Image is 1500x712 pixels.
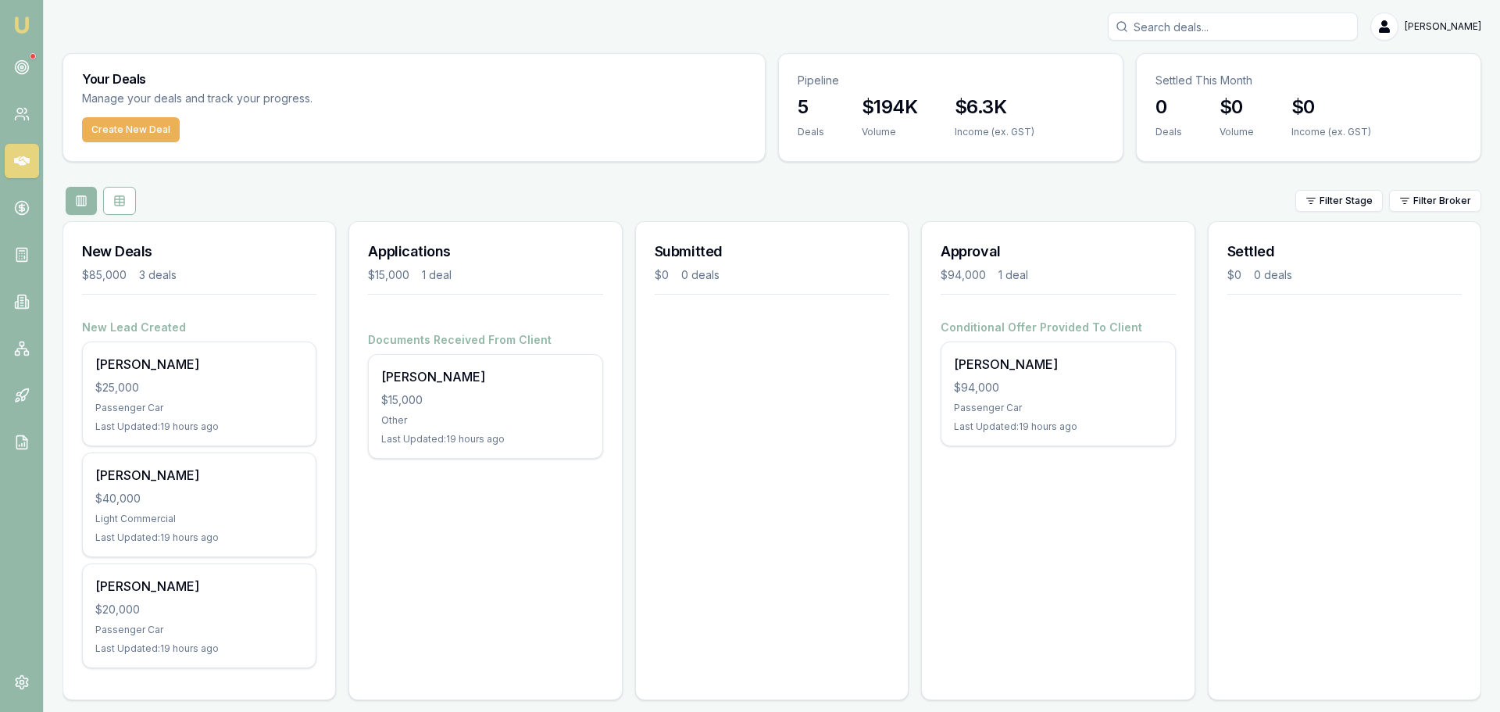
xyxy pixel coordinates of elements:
[95,402,303,414] div: Passenger Car
[368,241,602,263] h3: Applications
[1155,126,1182,138] div: Deals
[381,433,589,445] div: Last Updated: 19 hours ago
[381,367,589,386] div: [PERSON_NAME]
[95,355,303,374] div: [PERSON_NAME]
[1227,267,1241,283] div: $0
[82,117,180,142] button: Create New Deal
[381,392,589,408] div: $15,000
[95,491,303,506] div: $40,000
[941,267,986,283] div: $94,000
[82,320,316,335] h4: New Lead Created
[1291,95,1371,120] h3: $0
[1389,190,1481,212] button: Filter Broker
[1220,126,1254,138] div: Volume
[1220,95,1254,120] h3: $0
[1108,13,1358,41] input: Search deals
[681,267,720,283] div: 0 deals
[139,267,177,283] div: 3 deals
[82,90,482,108] p: Manage your deals and track your progress.
[95,531,303,544] div: Last Updated: 19 hours ago
[998,267,1028,283] div: 1 deal
[954,355,1162,374] div: [PERSON_NAME]
[1155,95,1182,120] h3: 0
[1295,190,1383,212] button: Filter Stage
[95,624,303,636] div: Passenger Car
[798,95,824,120] h3: 5
[95,380,303,395] div: $25,000
[95,577,303,596] div: [PERSON_NAME]
[862,126,917,138] div: Volume
[1227,241,1462,263] h3: Settled
[941,320,1175,335] h4: Conditional Offer Provided To Client
[798,73,1104,88] p: Pipeline
[954,420,1162,433] div: Last Updated: 19 hours ago
[95,602,303,617] div: $20,000
[954,402,1162,414] div: Passenger Car
[95,420,303,433] div: Last Updated: 19 hours ago
[1254,267,1292,283] div: 0 deals
[798,126,824,138] div: Deals
[1320,195,1373,207] span: Filter Stage
[95,466,303,485] div: [PERSON_NAME]
[655,267,669,283] div: $0
[655,241,889,263] h3: Submitted
[368,267,409,283] div: $15,000
[1155,73,1462,88] p: Settled This Month
[1413,195,1471,207] span: Filter Broker
[368,332,602,348] h4: Documents Received From Client
[954,380,1162,395] div: $94,000
[82,241,316,263] h3: New Deals
[1405,20,1481,33] span: [PERSON_NAME]
[941,241,1175,263] h3: Approval
[1291,126,1371,138] div: Income (ex. GST)
[422,267,452,283] div: 1 deal
[12,16,31,34] img: emu-icon-u.png
[82,267,127,283] div: $85,000
[955,95,1034,120] h3: $6.3K
[95,642,303,655] div: Last Updated: 19 hours ago
[862,95,917,120] h3: $194K
[381,414,589,427] div: Other
[82,73,746,85] h3: Your Deals
[95,513,303,525] div: Light Commercial
[955,126,1034,138] div: Income (ex. GST)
